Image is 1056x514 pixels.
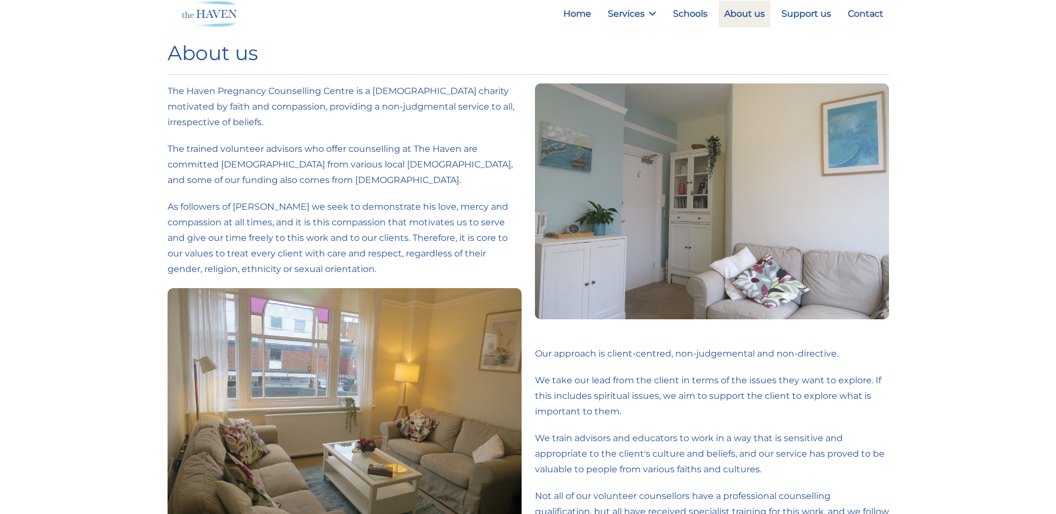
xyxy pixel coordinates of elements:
a: Home [558,1,597,27]
a: Contact [842,1,889,27]
p: The trained volunteer advisors who offer counselling at The Haven are committed [DEMOGRAPHIC_DATA... [168,141,522,188]
p: The Haven Pregnancy Counselling Centre is a [DEMOGRAPHIC_DATA] charity motivated by faith and com... [168,83,522,130]
p: As followers of [PERSON_NAME] we seek to demonstrate his love, mercy and compassion at all times,... [168,199,522,277]
img: The Haven's counselling room from another angle [535,83,889,319]
a: Schools [667,1,713,27]
a: Services [602,1,662,27]
p: We take our lead from the client in terms of the issues they want to explore. If this includes sp... [535,373,889,419]
p: We train advisors and educators to work in a way that is sensitive and appropriate to the client'... [535,431,889,477]
h1: About us [168,41,889,65]
p: Our approach is client-centred, non-judgemental and non-directive. [535,346,889,362]
a: About us [719,1,770,27]
a: Support us [776,1,837,27]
